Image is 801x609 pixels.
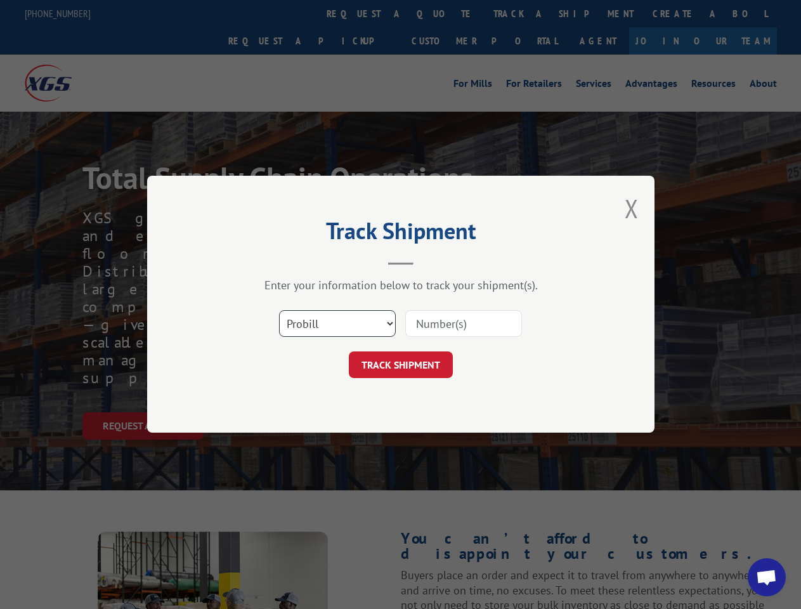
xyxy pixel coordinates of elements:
[748,558,786,596] a: Open chat
[211,222,591,246] h2: Track Shipment
[405,311,522,337] input: Number(s)
[211,278,591,293] div: Enter your information below to track your shipment(s).
[625,192,639,225] button: Close modal
[349,352,453,379] button: TRACK SHIPMENT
